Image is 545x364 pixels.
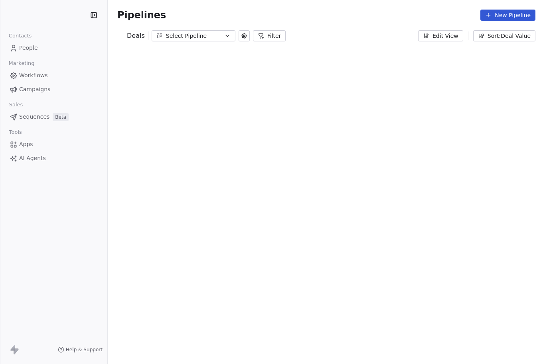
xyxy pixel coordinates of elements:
[19,113,49,121] span: Sequences
[5,57,38,69] span: Marketing
[418,30,463,41] button: Edit View
[19,154,46,162] span: AI Agents
[66,346,103,353] span: Help & Support
[19,44,38,52] span: People
[6,99,26,111] span: Sales
[19,140,33,149] span: Apps
[6,110,101,123] a: SequencesBeta
[6,138,101,151] a: Apps
[117,10,166,21] span: Pipelines
[473,30,535,41] button: Sort: Deal Value
[53,113,69,121] span: Beta
[6,41,101,55] a: People
[6,83,101,96] a: Campaigns
[127,31,145,41] span: Deals
[6,152,101,165] a: AI Agents
[480,10,535,21] button: New Pipeline
[6,69,101,82] a: Workflows
[19,85,50,94] span: Campaigns
[6,126,25,138] span: Tools
[58,346,103,353] a: Help & Support
[166,32,221,40] div: Select Pipeline
[253,30,286,41] button: Filter
[5,30,35,42] span: Contacts
[19,71,48,80] span: Workflows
